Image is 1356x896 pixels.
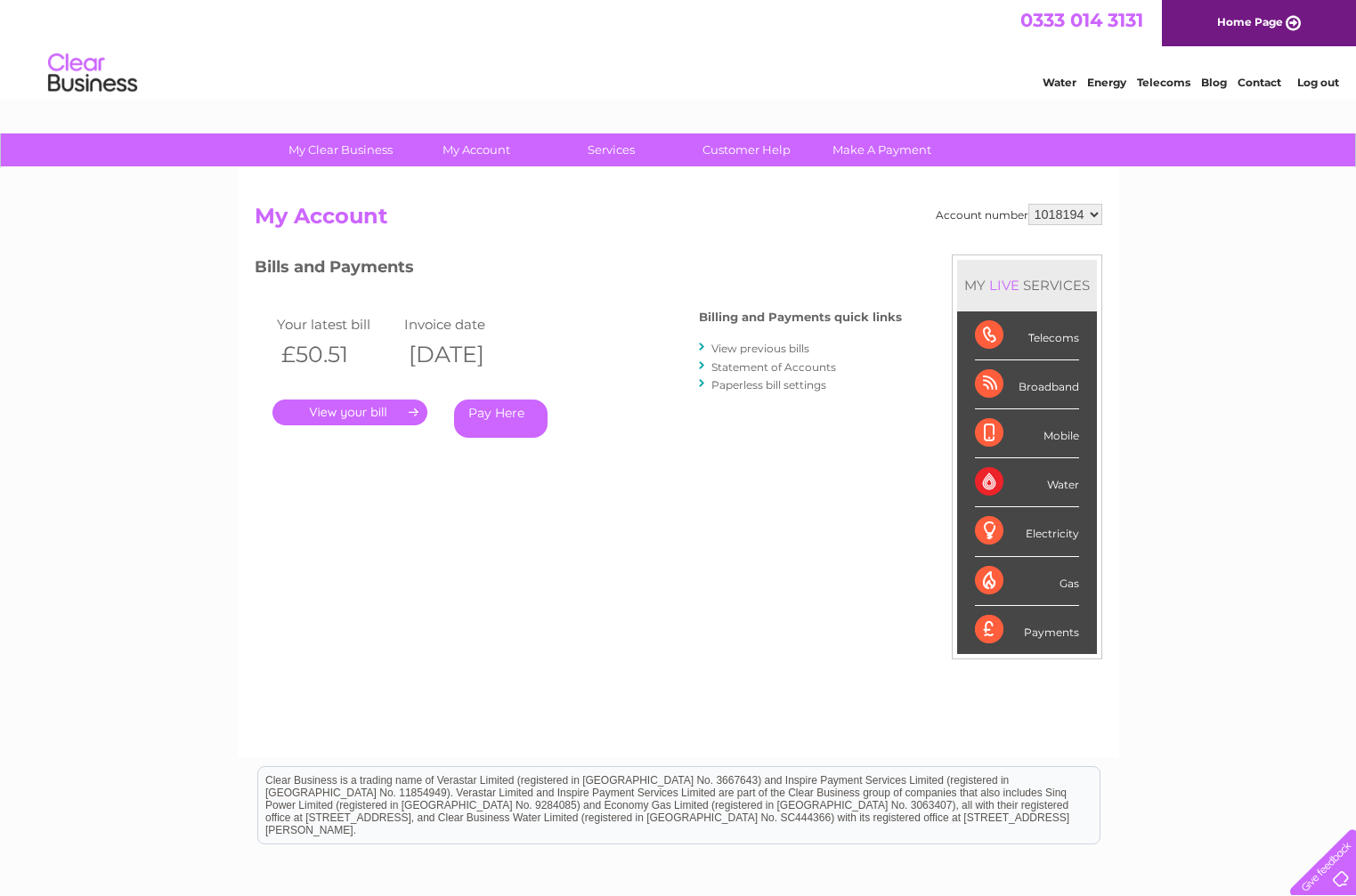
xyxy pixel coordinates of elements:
td: Your latest bill [272,312,401,336]
td: Invoice date [400,312,528,336]
a: Services [538,133,685,166]
a: Contact [1238,76,1281,89]
div: Broadband [975,360,1079,409]
div: Electricity [975,507,1079,556]
a: View previous bills [711,342,809,355]
h2: My Account [255,204,1102,238]
th: £50.51 [272,336,401,373]
a: Paperless bill settings [711,378,826,391]
div: Telecoms [975,311,1079,360]
a: Telecoms [1137,76,1190,89]
div: Gas [975,557,1079,606]
a: . [272,400,427,425]
a: Pay Here [454,400,548,438]
a: Energy [1087,76,1126,89]
div: Clear Business is a trading name of Verastar Limited (registered in [GEOGRAPHIC_DATA] No. 3667643... [258,10,1100,86]
a: Make A Payment [808,133,955,166]
th: [DATE] [400,336,528,373]
div: LIVE [986,277,1023,294]
div: Water [975,458,1079,507]
a: Water [1043,76,1076,89]
a: My Clear Business [267,133,414,166]
div: Account number [936,204,1102,225]
img: logo.png [47,46,138,101]
div: Mobile [975,409,1079,458]
h4: Billing and Payments quick links [699,311,902,324]
a: My Account [402,133,549,166]
div: Payments [975,606,1079,654]
a: Blog [1201,76,1227,89]
a: Customer Help [673,133,820,166]
h3: Bills and Payments [255,254,902,286]
a: Statement of Accounts [711,360,836,374]
a: 0333 014 3131 [1020,9,1143,31]
div: MY SERVICES [957,260,1097,311]
a: Log out [1297,76,1339,89]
